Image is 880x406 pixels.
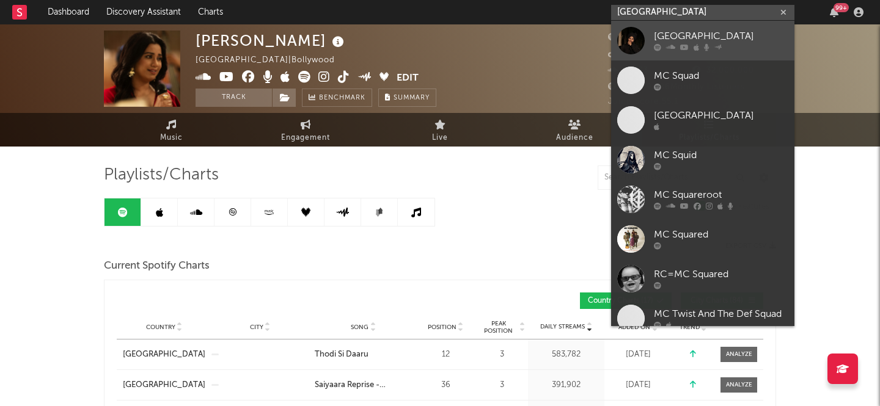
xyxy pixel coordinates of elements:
div: 391,902 [531,379,601,391]
span: 32,396,281 [608,34,667,42]
div: RC=MC Squared [654,267,788,282]
a: Benchmark [302,89,372,107]
a: Audience [507,113,642,147]
a: Thodi Si Daaru [315,349,412,361]
div: [PERSON_NAME] [196,31,347,51]
input: Search Playlists/Charts [598,165,750,190]
span: Live [432,131,448,145]
a: MC Twist And The Def Squad [611,299,794,338]
a: [GEOGRAPHIC_DATA] [123,349,205,361]
span: 17,233 [608,67,648,74]
button: Track [196,89,272,107]
div: 36 [418,379,473,391]
div: [DATE] [607,349,669,361]
span: Country [146,324,175,331]
div: [DATE] [607,379,669,391]
span: Playlists/Charts [104,168,219,183]
a: MC Squareroot [611,179,794,219]
a: MC Squid [611,140,794,179]
span: Current Spotify Charts [104,259,210,274]
span: Benchmark [319,91,365,106]
span: 49,849,386 Monthly Listeners [608,83,745,91]
button: Country Charts(17) [580,292,672,309]
a: [GEOGRAPHIC_DATA] [611,100,794,140]
a: [GEOGRAPHIC_DATA] [123,379,205,391]
span: Peak Position [479,320,518,335]
span: Summary [394,95,430,101]
div: MC Squad [654,69,788,84]
div: MC Squareroot [654,188,788,203]
div: MC Twist And The Def Squad [654,307,788,322]
span: Trend [680,324,700,331]
div: [GEOGRAPHIC_DATA] | Bollywood [196,53,349,68]
a: RC=MC Squared [611,259,794,299]
div: 99 + [834,3,849,12]
a: Live [373,113,507,147]
a: MC Squad [611,60,794,100]
span: Country Charts ( 17 ) [588,297,653,305]
button: Summary [378,89,436,107]
span: Daily Streams [540,322,585,332]
span: Audience [556,131,593,145]
div: Thodi Si Daaru [315,349,369,361]
span: Jump Score: 55.1 [608,98,678,106]
div: 12 [418,349,473,361]
div: [GEOGRAPHIC_DATA] [654,29,788,44]
span: Engagement [281,131,330,145]
a: Engagement [238,113,373,147]
div: MC Squid [654,148,788,163]
button: Edit [397,71,419,86]
a: Music [104,113,238,147]
span: Added On [618,324,650,331]
div: MC Squared [654,228,788,242]
a: [GEOGRAPHIC_DATA] [611,21,794,60]
span: 1,700,000 [608,50,664,58]
input: Search for artists [611,5,794,20]
a: MC Squared [611,219,794,259]
div: 3 [479,349,525,361]
div: [GEOGRAPHIC_DATA] [654,109,788,123]
span: Position [428,324,457,331]
div: 583,782 [531,349,601,361]
div: 3 [479,379,525,391]
a: Saiyaara Reprise - [DEMOGRAPHIC_DATA] [315,379,412,391]
span: City [250,324,263,331]
span: Music [160,131,183,145]
button: 99+ [830,7,838,17]
span: Song [351,324,369,331]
